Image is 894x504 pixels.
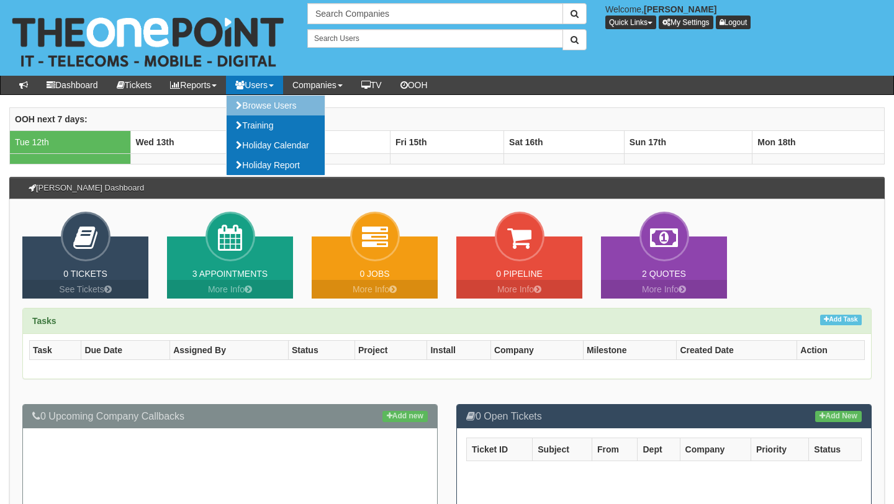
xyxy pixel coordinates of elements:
[161,76,226,94] a: Reports
[815,411,862,422] a: Add New
[10,107,885,130] th: OOH next 7 days:
[288,340,354,359] th: Status
[638,438,680,461] th: Dept
[390,130,503,153] th: Fri 15th
[263,130,390,153] th: Thu 14th
[456,280,582,299] a: More Info
[496,269,543,279] a: 0 Pipeline
[466,411,862,422] h3: 0 Open Tickets
[490,340,583,359] th: Company
[359,269,389,279] a: 0 Jobs
[30,340,81,359] th: Task
[427,340,490,359] th: Install
[312,280,438,299] a: More Info
[81,340,170,359] th: Due Date
[107,76,161,94] a: Tickets
[504,130,625,153] th: Sat 16th
[596,3,894,29] div: Welcome,
[10,130,131,153] td: Tue 12th
[32,316,56,326] strong: Tasks
[227,96,325,115] a: Browse Users
[391,76,437,94] a: OOH
[716,16,751,29] a: Logout
[809,438,862,461] th: Status
[170,340,289,359] th: Assigned By
[283,76,352,94] a: Companies
[642,269,686,279] a: 2 Quotes
[130,130,263,153] th: Wed 13th
[227,155,325,175] a: Holiday Report
[601,280,727,299] a: More Info
[32,411,428,422] h3: 0 Upcoming Company Callbacks
[752,130,885,153] th: Mon 18th
[226,76,283,94] a: Users
[644,4,716,14] b: [PERSON_NAME]
[820,315,862,325] a: Add Task
[63,269,107,279] a: 0 Tickets
[533,438,592,461] th: Subject
[192,269,268,279] a: 3 Appointments
[167,280,293,299] a: More Info
[624,130,752,153] th: Sun 17th
[22,280,148,299] a: See Tickets
[605,16,656,29] button: Quick Links
[307,3,563,24] input: Search Companies
[22,178,150,199] h3: [PERSON_NAME] Dashboard
[677,340,797,359] th: Created Date
[592,438,638,461] th: From
[307,29,563,48] input: Search Users
[227,135,325,155] a: Holiday Calendar
[797,340,865,359] th: Action
[680,438,751,461] th: Company
[355,340,427,359] th: Project
[352,76,391,94] a: TV
[467,438,533,461] th: Ticket ID
[583,340,677,359] th: Milestone
[659,16,713,29] a: My Settings
[37,76,107,94] a: Dashboard
[382,411,428,422] a: Add new
[227,115,325,135] a: Training
[751,438,808,461] th: Priority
